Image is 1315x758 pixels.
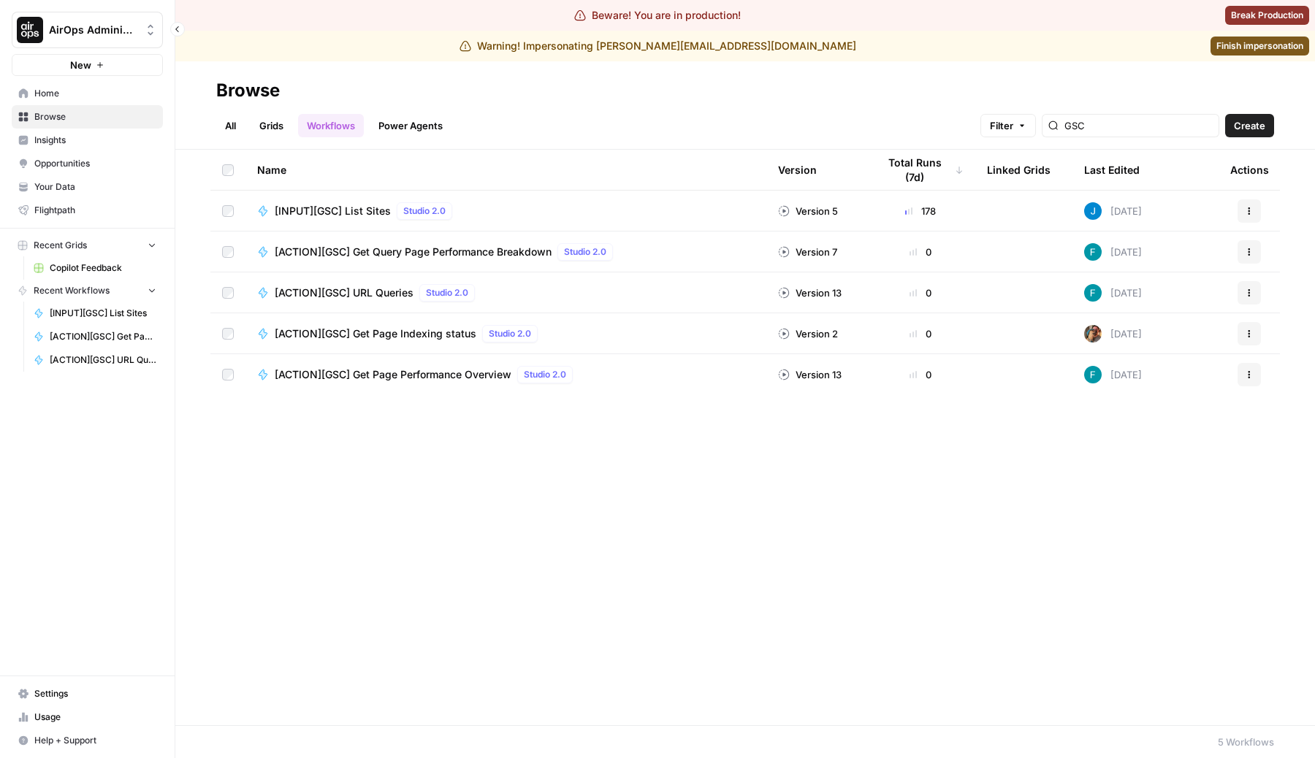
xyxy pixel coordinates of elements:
[1084,366,1142,383] div: [DATE]
[1084,325,1102,342] img: etkxqxyy7k8d3q7t8es83szhbpy3
[34,711,156,724] span: Usage
[12,729,163,752] button: Help + Support
[12,234,163,256] button: Recent Grids
[877,326,964,341] div: 0
[27,348,163,372] a: [ACTION][GSC] URL Queries
[778,367,842,382] div: Version 13
[1225,114,1274,137] button: Create
[778,245,837,259] div: Version 7
[50,353,156,367] span: [ACTION][GSC] URL Queries
[34,87,156,100] span: Home
[460,39,856,53] div: Warning! Impersonating [PERSON_NAME][EMAIL_ADDRESS][DOMAIN_NAME]
[990,118,1013,133] span: Filter
[1211,37,1309,55] a: Finish impersonation
[257,325,755,342] a: [ACTION][GSC] Get Page Indexing statusStudio 2.0
[564,245,606,259] span: Studio 2.0
[34,204,156,217] span: Flightpath
[298,114,364,137] a: Workflows
[12,54,163,76] button: New
[275,367,511,382] span: [ACTION][GSC] Get Page Performance Overview
[34,239,87,252] span: Recent Grids
[12,82,163,105] a: Home
[1216,39,1303,53] span: Finish impersonation
[27,256,163,280] a: Copilot Feedback
[50,330,156,343] span: [ACTION][GSC] Get Page Performance Overview
[1084,243,1142,261] div: [DATE]
[17,17,43,43] img: AirOps Administrative Logo
[778,286,842,300] div: Version 13
[778,326,838,341] div: Version 2
[1064,118,1213,133] input: Search
[34,134,156,147] span: Insights
[257,284,755,302] a: [ACTION][GSC] URL QueriesStudio 2.0
[1225,6,1309,25] button: Break Production
[216,114,245,137] a: All
[778,204,838,218] div: Version 5
[987,150,1051,190] div: Linked Grids
[1231,9,1303,22] span: Break Production
[34,734,156,747] span: Help + Support
[980,114,1036,137] button: Filter
[1230,150,1269,190] div: Actions
[275,286,413,300] span: [ACTION][GSC] URL Queries
[34,687,156,700] span: Settings
[12,175,163,199] a: Your Data
[574,8,741,23] div: Beware! You are in production!
[1084,150,1140,190] div: Last Edited
[34,110,156,123] span: Browse
[12,129,163,152] a: Insights
[877,286,964,300] div: 0
[275,245,552,259] span: [ACTION][GSC] Get Query Page Performance Breakdown
[12,152,163,175] a: Opportunities
[257,150,755,190] div: Name
[257,366,755,383] a: [ACTION][GSC] Get Page Performance OverviewStudio 2.0
[778,150,817,190] div: Version
[1084,366,1102,383] img: 3qwd99qm5jrkms79koxglshcff0m
[70,58,91,72] span: New
[1084,325,1142,342] div: [DATE]
[257,202,755,220] a: [INPUT][GSC] List SitesStudio 2.0
[12,12,163,48] button: Workspace: AirOps Administrative
[1218,735,1274,749] div: 5 Workflows
[1084,243,1102,261] img: 3qwd99qm5jrkms79koxglshcff0m
[489,327,531,340] span: Studio 2.0
[12,682,163,705] a: Settings
[34,284,110,297] span: Recent Workflows
[1234,118,1265,133] span: Create
[12,199,163,222] a: Flightpath
[27,325,163,348] a: [ACTION][GSC] Get Page Performance Overview
[50,307,156,320] span: [INPUT][GSC] List Sites
[370,114,451,137] a: Power Agents
[12,705,163,729] a: Usage
[275,204,391,218] span: [INPUT][GSC] List Sites
[27,302,163,325] a: [INPUT][GSC] List Sites
[216,79,280,102] div: Browse
[1084,202,1142,220] div: [DATE]
[12,105,163,129] a: Browse
[251,114,292,137] a: Grids
[34,157,156,170] span: Opportunities
[1084,202,1102,220] img: eb87mzrctu27fwbhe3s7kmyh4m12
[426,286,468,299] span: Studio 2.0
[275,326,476,341] span: [ACTION][GSC] Get Page Indexing status
[877,150,964,190] div: Total Runs (7d)
[34,180,156,194] span: Your Data
[1084,284,1142,302] div: [DATE]
[877,367,964,382] div: 0
[1084,284,1102,302] img: 3qwd99qm5jrkms79koxglshcff0m
[403,204,446,218] span: Studio 2.0
[49,23,137,37] span: AirOps Administrative
[257,243,755,261] a: [ACTION][GSC] Get Query Page Performance BreakdownStudio 2.0
[12,280,163,302] button: Recent Workflows
[877,245,964,259] div: 0
[877,204,964,218] div: 178
[50,261,156,275] span: Copilot Feedback
[524,368,566,381] span: Studio 2.0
